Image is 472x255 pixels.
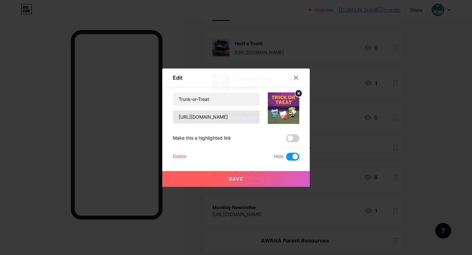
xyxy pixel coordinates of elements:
div: Edit [173,74,183,82]
div: Make this a highlighted link [173,134,231,142]
input: URL [173,110,260,124]
button: Save [162,171,310,187]
div: Delete [173,153,187,161]
img: link_thumbnail [268,92,299,124]
span: Hide [274,153,284,161]
span: Save [229,176,244,182]
input: Title [173,93,260,106]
